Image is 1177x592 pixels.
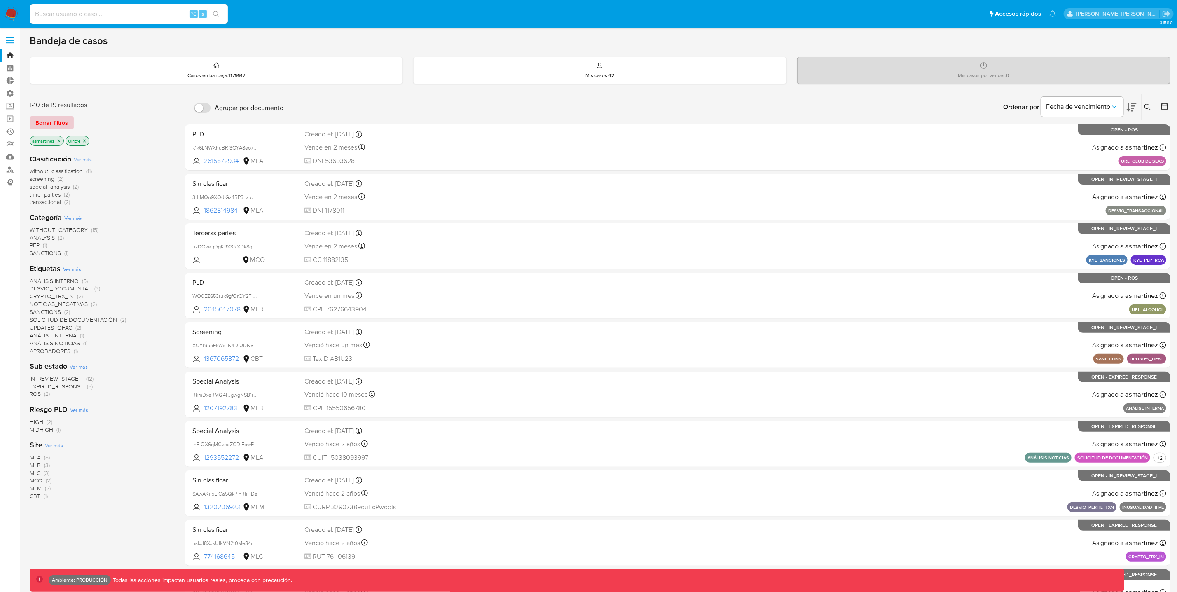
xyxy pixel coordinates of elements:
input: Buscar usuario o caso... [30,9,228,19]
span: s [201,10,204,18]
a: Notificaciones [1049,10,1056,17]
a: Salir [1162,9,1171,18]
span: ⌥ [190,10,197,18]
span: Accesos rápidos [995,9,1041,18]
p: leidy.martinez@mercadolibre.com.co [1076,10,1160,18]
p: Todas las acciones impactan usuarios reales, proceda con precaución. [111,576,292,584]
button: search-icon [208,8,225,20]
p: Ambiente: PRODUCCIÓN [52,578,108,582]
